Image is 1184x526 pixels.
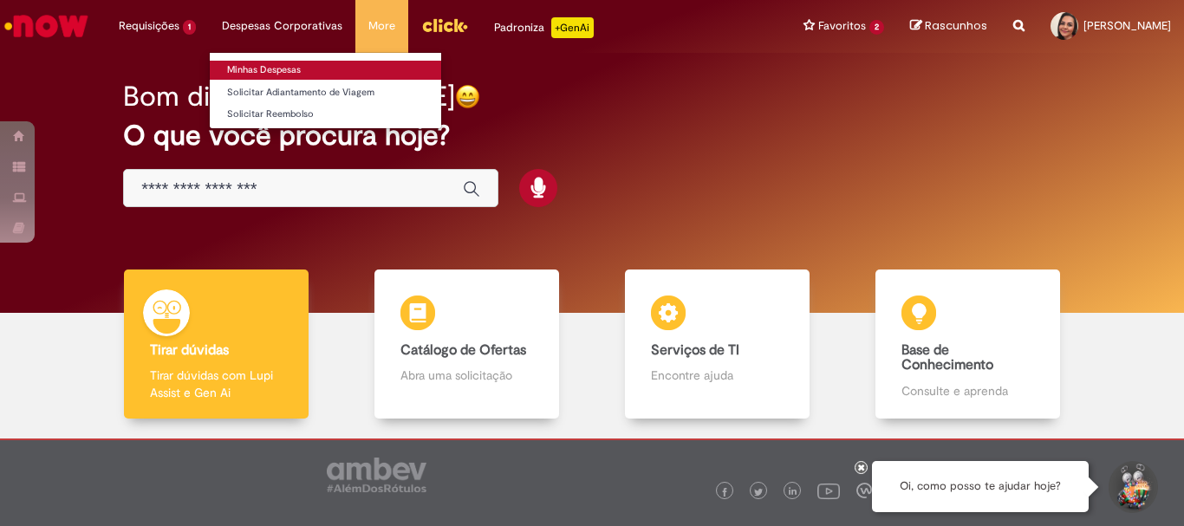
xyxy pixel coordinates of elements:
[817,479,840,502] img: logo_footer_youtube.png
[720,488,729,497] img: logo_footer_facebook.png
[789,487,797,497] img: logo_footer_linkedin.png
[1083,18,1171,33] span: [PERSON_NAME]
[150,367,282,401] p: Tirar dúvidas com Lupi Assist e Gen Ai
[455,84,480,109] img: happy-face.png
[150,341,229,359] b: Tirar dúvidas
[210,61,441,80] a: Minhas Despesas
[651,341,739,359] b: Serviços de TI
[842,269,1093,419] a: Base de Conhecimento Consulte e aprenda
[2,9,91,43] img: ServiceNow
[400,341,526,359] b: Catálogo de Ofertas
[1106,461,1158,513] button: Iniciar Conversa de Suporte
[901,382,1033,399] p: Consulte e aprenda
[123,81,455,112] h2: Bom dia, [PERSON_NAME]
[91,269,342,419] a: Tirar dúvidas Tirar dúvidas com Lupi Assist e Gen Ai
[910,18,987,35] a: Rascunhos
[494,17,594,38] div: Padroniza
[592,269,842,419] a: Serviços de TI Encontre ajuda
[421,12,468,38] img: click_logo_yellow_360x200.png
[210,83,441,102] a: Solicitar Adiantamento de Viagem
[856,483,872,498] img: logo_footer_workplace.png
[901,341,993,374] b: Base de Conhecimento
[119,17,179,35] span: Requisições
[368,17,395,35] span: More
[925,17,987,34] span: Rascunhos
[651,367,783,384] p: Encontre ajuda
[551,17,594,38] p: +GenAi
[222,17,342,35] span: Despesas Corporativas
[400,367,532,384] p: Abra uma solicitação
[818,17,866,35] span: Favoritos
[209,52,442,129] ul: Despesas Corporativas
[210,105,441,124] a: Solicitar Reembolso
[869,20,884,35] span: 2
[872,461,1089,512] div: Oi, como posso te ajudar hoje?
[183,20,196,35] span: 1
[123,120,1061,151] h2: O que você procura hoje?
[342,269,592,419] a: Catálogo de Ofertas Abra uma solicitação
[754,488,763,497] img: logo_footer_twitter.png
[327,458,426,492] img: logo_footer_ambev_rotulo_gray.png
